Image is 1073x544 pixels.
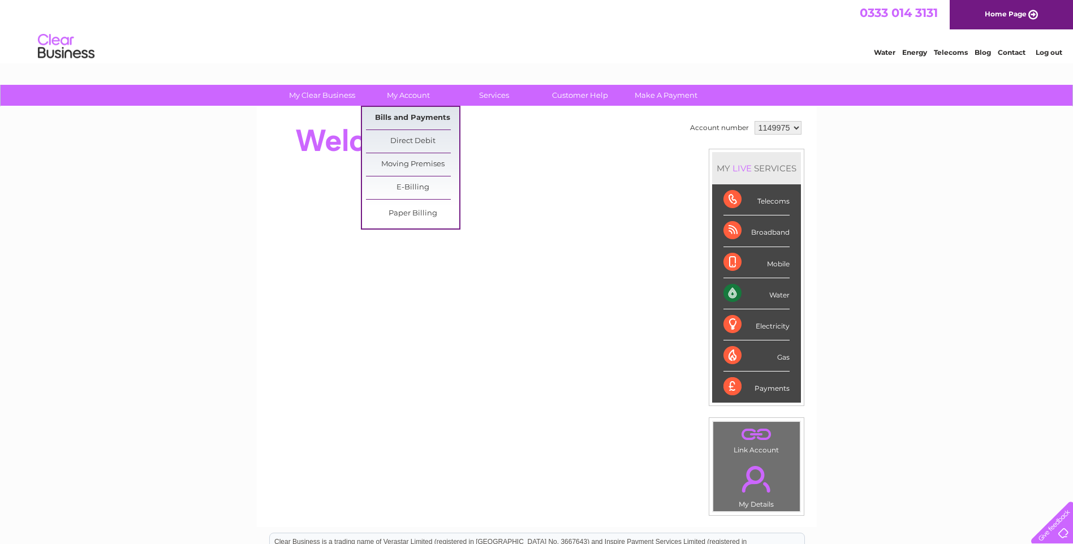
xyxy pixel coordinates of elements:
[687,118,752,137] td: Account number
[713,421,800,457] td: Link Account
[934,48,968,57] a: Telecoms
[366,202,459,225] a: Paper Billing
[361,85,455,106] a: My Account
[366,107,459,129] a: Bills and Payments
[533,85,627,106] a: Customer Help
[730,163,754,174] div: LIVE
[366,153,459,176] a: Moving Premises
[37,29,95,64] img: logo.png
[723,215,790,247] div: Broadband
[860,6,938,20] a: 0333 014 3131
[619,85,713,106] a: Make A Payment
[713,456,800,512] td: My Details
[716,425,797,444] a: .
[874,48,895,57] a: Water
[902,48,927,57] a: Energy
[366,176,459,199] a: E-Billing
[723,184,790,215] div: Telecoms
[723,372,790,402] div: Payments
[998,48,1025,57] a: Contact
[275,85,369,106] a: My Clear Business
[716,459,797,499] a: .
[723,340,790,372] div: Gas
[712,152,801,184] div: MY SERVICES
[975,48,991,57] a: Blog
[723,247,790,278] div: Mobile
[723,309,790,340] div: Electricity
[1036,48,1062,57] a: Log out
[270,6,804,55] div: Clear Business is a trading name of Verastar Limited (registered in [GEOGRAPHIC_DATA] No. 3667643...
[447,85,541,106] a: Services
[366,130,459,153] a: Direct Debit
[723,278,790,309] div: Water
